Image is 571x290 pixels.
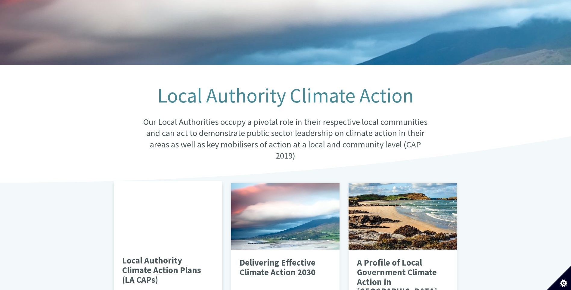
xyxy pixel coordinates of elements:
button: Set cookie preferences [547,266,571,290]
h1: Local Authority Climate Action [139,84,431,107]
p: Delivering Effective Climate Action 2030 [240,258,322,277]
p: Our Local Authorities occupy a pivotal role in their respective local communities and can act to ... [139,116,431,162]
p: Local Authority Climate Action Plans (LA CAPs) [122,256,205,285]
